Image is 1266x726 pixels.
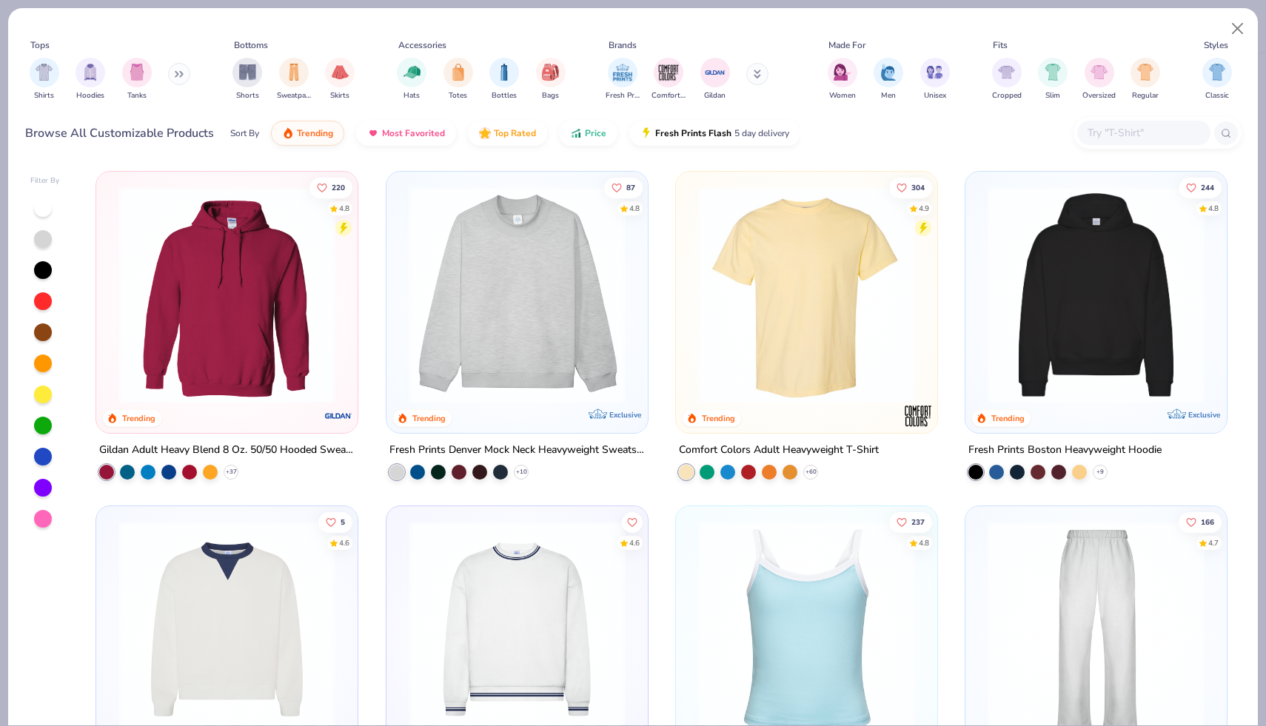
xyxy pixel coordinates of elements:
[341,519,345,526] span: 5
[691,186,922,403] img: 029b8af0-80e6-406f-9fdc-fdf898547912
[655,127,731,139] span: Fresh Prints Flash
[700,58,730,101] button: filter button
[1224,15,1252,43] button: Close
[1188,410,1220,420] span: Exclusive
[277,58,311,101] div: filter for Sweatpants
[282,127,294,139] img: trending.gif
[679,441,879,460] div: Comfort Colors Adult Heavyweight T-Shirt
[382,127,445,139] span: Most Favorited
[297,127,333,139] span: Trending
[612,61,634,84] img: Fresh Prints Image
[606,90,640,101] span: Fresh Prints
[828,38,865,52] div: Made For
[489,58,519,101] div: filter for Bottles
[829,90,856,101] span: Women
[874,58,903,101] button: filter button
[494,127,536,139] span: Top Rated
[1179,512,1222,533] button: Like
[332,184,345,191] span: 220
[606,58,640,101] div: filter for Fresh Prints
[30,58,59,101] div: filter for Shirts
[1202,58,1232,101] div: filter for Classic
[621,512,642,533] button: Like
[1045,90,1060,101] span: Slim
[325,58,355,101] button: filter button
[881,90,896,101] span: Men
[36,64,53,81] img: Shirts Image
[30,38,50,52] div: Tops
[239,64,256,81] img: Shorts Image
[585,127,606,139] span: Price
[993,38,1008,52] div: Fits
[34,90,54,101] span: Shirts
[25,124,214,142] div: Browse All Customizable Products
[880,64,897,81] img: Men Image
[734,125,789,142] span: 5 day delivery
[536,58,566,101] div: filter for Bags
[1082,90,1116,101] span: Oversized
[232,58,262,101] div: filter for Shorts
[286,64,302,81] img: Sweatpants Image
[834,64,851,81] img: Women Image
[922,186,1154,403] img: e55d29c3-c55d-459c-bfd9-9b1c499ab3c6
[1137,64,1154,81] img: Regular Image
[30,175,60,186] div: Filter By
[398,38,446,52] div: Accessories
[652,58,686,101] button: filter button
[968,441,1162,460] div: Fresh Prints Boston Heavyweight Hoodie
[1201,184,1214,191] span: 244
[1205,90,1229,101] span: Classic
[122,58,152,101] button: filter button
[234,38,268,52] div: Bottoms
[226,468,237,477] span: + 37
[1201,519,1214,526] span: 166
[325,58,355,101] div: filter for Skirts
[1086,124,1200,141] input: Try "T-Shirt"
[443,58,473,101] div: filter for Totes
[271,121,344,146] button: Trending
[397,58,426,101] button: filter button
[403,64,421,81] img: Hats Image
[76,58,105,101] div: filter for Hoodies
[1209,64,1226,81] img: Classic Image
[515,468,526,477] span: + 10
[609,410,641,420] span: Exclusive
[127,90,147,101] span: Tanks
[998,64,1015,81] img: Cropped Image
[1082,58,1116,101] div: filter for Oversized
[1202,58,1232,101] button: filter button
[606,58,640,101] button: filter button
[603,177,642,198] button: Like
[450,64,466,81] img: Totes Image
[236,90,259,101] span: Shorts
[536,58,566,101] button: filter button
[356,121,456,146] button: Most Favorited
[920,58,950,101] div: filter for Unisex
[82,64,98,81] img: Hoodies Image
[889,512,932,533] button: Like
[1038,58,1068,101] div: filter for Slim
[980,186,1212,403] img: 91acfc32-fd48-4d6b-bdad-a4c1a30ac3fc
[629,203,639,214] div: 4.8
[919,203,929,214] div: 4.9
[492,90,517,101] span: Bottles
[479,127,491,139] img: TopRated.gif
[874,58,903,101] div: filter for Men
[277,58,311,101] button: filter button
[700,58,730,101] div: filter for Gildan
[1091,64,1108,81] img: Oversized Image
[903,401,933,431] img: Comfort Colors logo
[629,121,800,146] button: Fresh Prints Flash5 day delivery
[496,64,512,81] img: Bottles Image
[443,58,473,101] button: filter button
[542,64,558,81] img: Bags Image
[277,90,311,101] span: Sweatpants
[911,519,925,526] span: 237
[367,127,379,139] img: most_fav.gif
[1045,64,1061,81] img: Slim Image
[1038,58,1068,101] button: filter button
[397,58,426,101] div: filter for Hats
[403,90,420,101] span: Hats
[633,186,865,403] img: a90f7c54-8796-4cb2-9d6e-4e9644cfe0fe
[559,121,617,146] button: Price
